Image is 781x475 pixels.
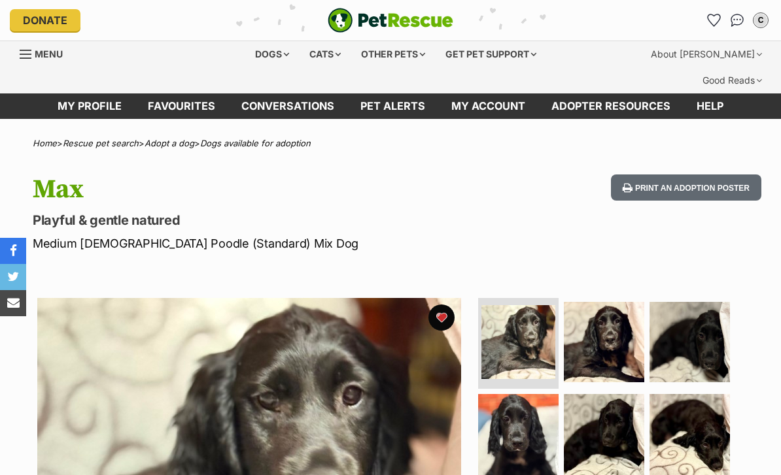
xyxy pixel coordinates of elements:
a: Adopter resources [538,93,684,119]
a: Favourites [135,93,228,119]
div: Get pet support [436,41,546,67]
div: About [PERSON_NAME] [642,41,771,67]
img: Photo of Max [481,305,555,379]
div: Dogs [246,41,298,67]
img: Photo of Max [564,394,644,474]
a: Home [33,138,57,148]
img: Photo of Max [564,302,644,382]
img: Photo of Max [478,394,559,474]
div: Good Reads [693,67,771,93]
a: Menu [20,41,72,65]
a: Donate [10,9,80,31]
a: conversations [228,93,347,119]
button: My account [750,10,771,31]
a: Rescue pet search [63,138,139,148]
img: Photo of Max [650,302,730,382]
a: My profile [44,93,135,119]
a: Pet alerts [347,93,438,119]
h1: Max [33,174,477,205]
a: My account [438,93,538,119]
img: chat-41dd97257d64d25036548639549fe6c8038ab92f7586957e7f3b1b290dea8141.svg [731,14,744,27]
img: logo-e224e6f780fb5917bec1dbf3a21bbac754714ae5b6737aabdf751b685950b380.svg [328,8,453,33]
a: Favourites [703,10,724,31]
a: Help [684,93,737,119]
p: Medium [DEMOGRAPHIC_DATA] Poodle (Standard) Mix Dog [33,235,477,252]
a: Dogs available for adoption [200,138,311,148]
button: Print an adoption poster [611,174,761,201]
ul: Account quick links [703,10,771,31]
span: Menu [35,48,63,59]
div: Cats [300,41,350,67]
img: Photo of Max [650,394,730,474]
div: Other pets [352,41,434,67]
a: Conversations [727,10,748,31]
button: favourite [428,304,455,331]
div: C [754,14,767,27]
a: Adopt a dog [145,138,194,148]
p: Playful & gentle natured [33,211,477,229]
a: PetRescue [328,8,453,33]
